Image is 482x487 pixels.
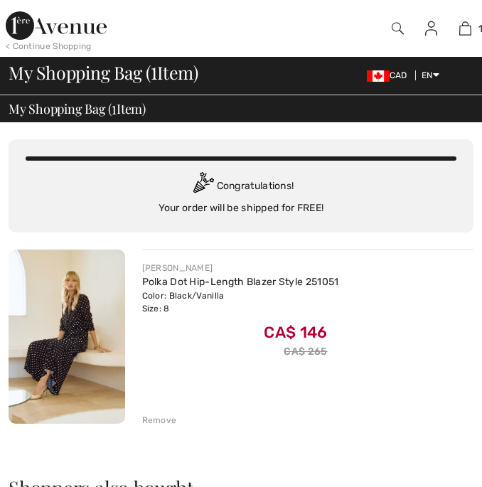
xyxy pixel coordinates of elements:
span: CA$ 146 [264,318,327,342]
span: CAD [367,70,413,80]
img: Polka Dot Hip-Length Blazer Style 251051 [9,250,125,424]
span: 1 [112,100,117,116]
img: My Info [425,20,437,37]
a: Sign In [414,20,449,37]
span: My Shopping Bag ( Item) [9,102,146,115]
img: search the website [392,20,404,37]
img: 1ère Avenue [6,11,107,40]
s: CA$ 265 [284,346,327,358]
span: My Shopping Bag ( Item) [9,64,198,82]
div: Color: Black/Vanilla Size: 8 [142,289,339,315]
div: Congratulations! Your order will be shipped for FREE! [26,172,456,215]
div: [PERSON_NAME] [142,262,339,274]
div: Remove [142,414,177,427]
img: Canadian Dollar [367,70,390,82]
img: My Bag [459,20,471,37]
a: 1 [449,20,481,37]
span: EN [422,70,439,80]
span: 1 [151,60,157,82]
img: Congratulation2.svg [188,172,217,200]
div: < Continue Shopping [6,40,92,53]
a: Polka Dot Hip-Length Blazer Style 251051 [142,276,339,288]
